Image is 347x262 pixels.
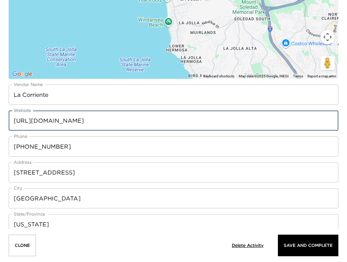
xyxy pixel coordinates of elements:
label: City [14,185,22,191]
img: Google [10,69,34,79]
button: Drag Pegman onto the map to open Street View [320,56,335,70]
a: Terms (opens in new tab) [293,74,303,78]
label: Website [14,107,31,113]
button: Keyboard shortcuts [203,74,234,79]
button: Delete Activity [229,235,266,256]
label: Vendor Name [14,81,43,87]
input: Eg: California [9,214,338,234]
a: Report a map error [307,74,336,78]
input: Eg: Duck Boat Brothers Tours [9,85,338,105]
input: Eg: www.google.com [9,110,338,131]
button: Save And Complete [278,235,338,256]
input: Eg: 3920 Brown Drive [9,162,338,182]
label: Phone [14,133,27,139]
label: State/Province [14,211,45,217]
a: Open this area in Google Maps (opens a new window) [10,69,34,79]
p: Clone [15,243,30,248]
label: Address [14,159,32,165]
span: Delete Activity [232,243,263,248]
button: Map camera controls [320,30,335,44]
button: Clone [9,235,36,256]
p: Save And Complete [284,243,333,248]
span: Map data ©2025 Google, INEGI [239,74,289,78]
input: Eg: San Francisco [9,188,338,208]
